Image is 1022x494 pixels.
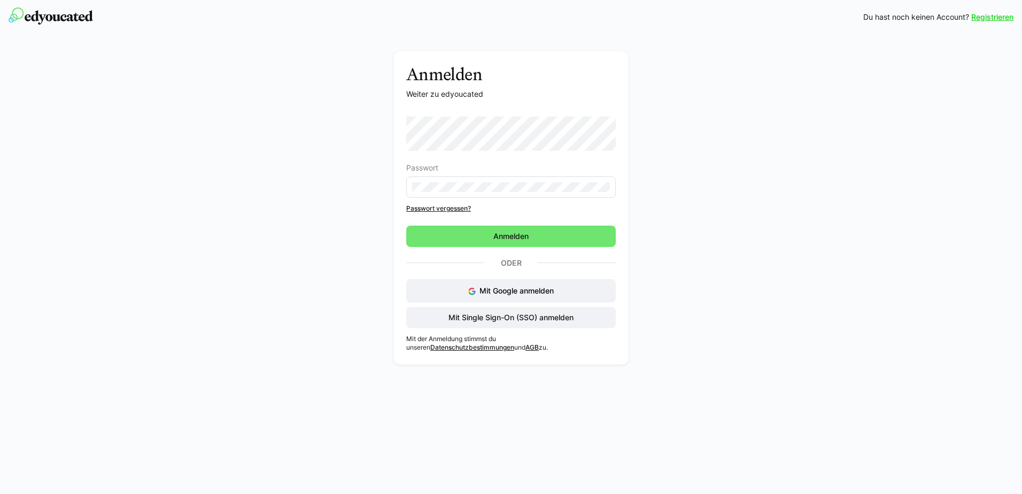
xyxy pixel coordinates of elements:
a: AGB [525,343,539,351]
a: Passwort vergessen? [406,204,616,213]
button: Anmelden [406,226,616,247]
h3: Anmelden [406,64,616,84]
button: Mit Google anmelden [406,279,616,303]
a: Registrieren [971,12,1013,22]
a: Datenschutzbestimmungen [430,343,514,351]
span: Mit Single Sign-On (SSO) anmelden [447,312,575,323]
button: Mit Single Sign-On (SSO) anmelden [406,307,616,328]
span: Mit Google anmelden [479,286,554,295]
img: edyoucated [9,7,93,25]
span: Passwort [406,164,438,172]
p: Weiter zu edyoucated [406,89,616,99]
span: Anmelden [492,231,530,242]
span: Du hast noch keinen Account? [863,12,969,22]
p: Mit der Anmeldung stimmst du unseren und zu. [406,335,616,352]
p: Oder [485,256,537,271]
